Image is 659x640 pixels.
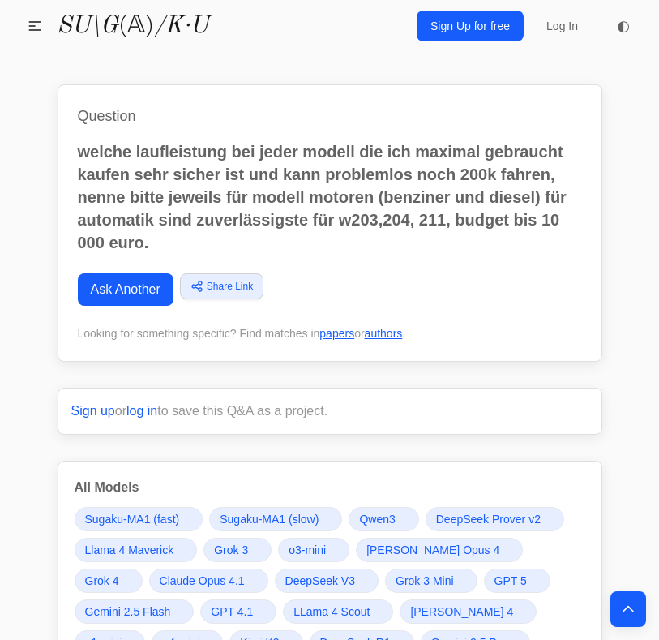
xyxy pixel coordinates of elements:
span: Grok 4 [85,573,119,589]
button: ◐ [607,10,640,42]
a: GPT 5 [484,569,550,593]
a: Gemini 2.5 Flash [75,599,195,624]
a: [PERSON_NAME] Opus 4 [356,538,523,562]
span: GPT 4.1 [211,603,253,620]
span: Gemini 2.5 Flash [85,603,171,620]
div: Looking for something specific? Find matches in or . [78,325,582,341]
a: papers [319,327,354,340]
a: GPT 4.1 [200,599,276,624]
span: GPT 5 [494,573,527,589]
a: Sign Up for free [417,11,524,41]
span: DeepSeek V3 [285,573,355,589]
a: Log In [537,11,588,41]
a: Sugaku-MA1 (slow) [209,507,342,531]
a: Grok 3 Mini [385,569,477,593]
span: o3-mini [289,542,326,558]
button: Back to top [610,591,646,627]
span: Sugaku-MA1 (slow) [220,511,319,527]
a: Llama 4 Maverick [75,538,198,562]
a: Grok 3 [203,538,272,562]
a: DeepSeek V3 [275,569,379,593]
span: ◐ [617,19,630,33]
span: Sugaku-MA1 (fast) [85,511,180,527]
span: LLama 4 Scout [293,603,370,620]
a: Sign up [71,404,115,418]
span: Grok 3 [214,542,248,558]
span: Claude Opus 4.1 [160,573,245,589]
a: Ask Another [78,273,173,306]
a: Claude Opus 4.1 [149,569,268,593]
span: DeepSeek Prover v2 [436,511,541,527]
span: Llama 4 Maverick [85,542,174,558]
span: Share Link [207,279,253,294]
span: [PERSON_NAME] 4 [410,603,513,620]
a: Qwen3 [349,507,418,531]
a: Grok 4 [75,569,143,593]
span: Grok 3 Mini [396,573,454,589]
a: log in [126,404,157,418]
i: SU\G [57,14,118,38]
a: LLama 4 Scout [283,599,393,624]
p: welche laufleistung bei jeder modell die ich maximal gebraucht kaufen sehr sicher ist und kann pr... [78,140,582,254]
span: Qwen3 [359,511,395,527]
h1: Question [78,105,582,127]
a: DeepSeek Prover v2 [426,507,564,531]
a: authors [365,327,403,340]
h3: All Models [75,478,585,497]
span: [PERSON_NAME] Opus 4 [366,542,499,558]
p: or to save this Q&A as a project. [71,402,588,421]
a: SU\G(𝔸)/K·U [57,11,208,41]
a: o3-mini [278,538,349,562]
i: /K·U [154,14,208,38]
a: [PERSON_NAME] 4 [400,599,537,624]
a: Sugaku-MA1 (fast) [75,507,203,531]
